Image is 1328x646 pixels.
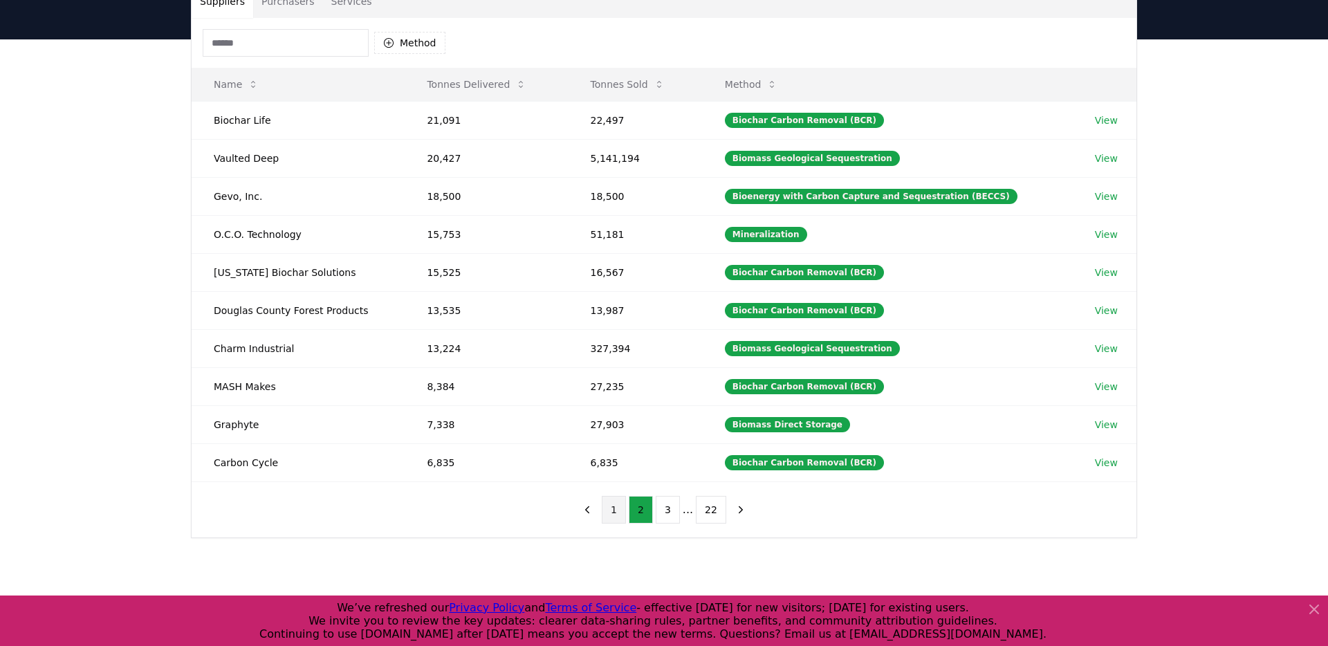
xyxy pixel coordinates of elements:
[569,443,703,481] td: 6,835
[1095,266,1118,279] a: View
[405,443,568,481] td: 6,835
[629,496,653,524] button: 2
[192,139,405,177] td: Vaulted Deep
[725,341,900,356] div: Biomass Geological Sequestration
[725,151,900,166] div: Biomass Geological Sequestration
[683,501,693,518] li: ...
[602,496,626,524] button: 1
[656,496,680,524] button: 3
[569,253,703,291] td: 16,567
[729,496,753,524] button: next page
[405,291,568,329] td: 13,535
[192,329,405,367] td: Charm Industrial
[374,32,445,54] button: Method
[725,455,884,470] div: Biochar Carbon Removal (BCR)
[1095,190,1118,203] a: View
[405,101,568,139] td: 21,091
[725,417,850,432] div: Biomass Direct Storage
[569,405,703,443] td: 27,903
[1095,456,1118,470] a: View
[725,265,884,280] div: Biochar Carbon Removal (BCR)
[696,496,726,524] button: 22
[725,189,1017,204] div: Bioenergy with Carbon Capture and Sequestration (BECCS)
[569,291,703,329] td: 13,987
[575,496,599,524] button: previous page
[192,177,405,215] td: Gevo, Inc.
[405,215,568,253] td: 15,753
[405,139,568,177] td: 20,427
[192,367,405,405] td: MASH Makes
[405,367,568,405] td: 8,384
[203,71,270,98] button: Name
[714,71,789,98] button: Method
[725,379,884,394] div: Biochar Carbon Removal (BCR)
[1095,304,1118,317] a: View
[416,71,537,98] button: Tonnes Delivered
[192,443,405,481] td: Carbon Cycle
[1095,113,1118,127] a: View
[405,177,568,215] td: 18,500
[192,291,405,329] td: Douglas County Forest Products
[1095,380,1118,394] a: View
[569,101,703,139] td: 22,497
[725,303,884,318] div: Biochar Carbon Removal (BCR)
[569,177,703,215] td: 18,500
[405,405,568,443] td: 7,338
[405,253,568,291] td: 15,525
[192,253,405,291] td: [US_STATE] Biochar Solutions
[569,367,703,405] td: 27,235
[569,329,703,367] td: 327,394
[192,405,405,443] td: Graphyte
[1095,418,1118,432] a: View
[580,71,676,98] button: Tonnes Sold
[1095,342,1118,356] a: View
[192,215,405,253] td: O.C.O. Technology
[405,329,568,367] td: 13,224
[569,139,703,177] td: 5,141,194
[192,101,405,139] td: Biochar Life
[1095,228,1118,241] a: View
[725,113,884,128] div: Biochar Carbon Removal (BCR)
[725,227,807,242] div: Mineralization
[1095,151,1118,165] a: View
[569,215,703,253] td: 51,181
